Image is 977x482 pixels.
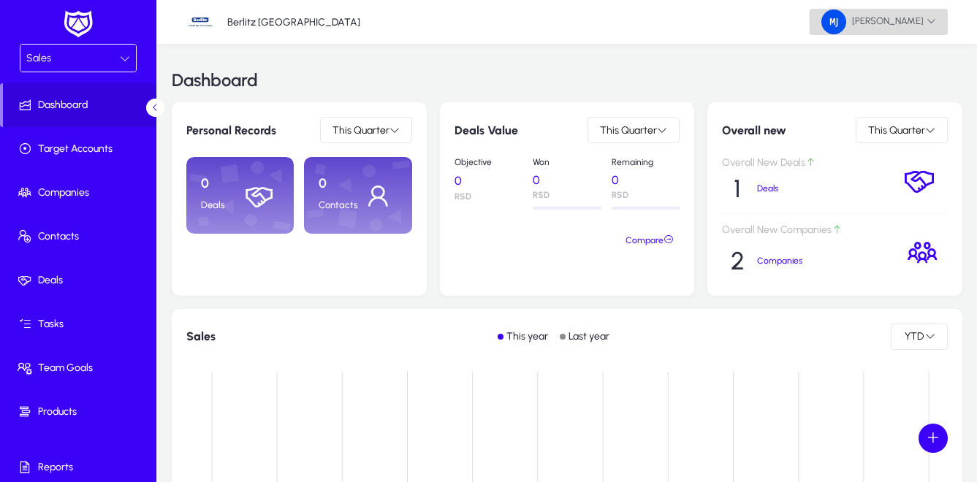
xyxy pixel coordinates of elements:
[588,117,680,143] button: This Quarter
[186,8,214,36] img: 34.jpg
[3,361,159,375] span: Team Goals
[201,176,240,192] p: 0
[722,157,886,169] p: Overall New Deals
[533,190,601,200] p: RSD
[821,9,846,34] img: 231.png
[3,273,159,288] span: Deals
[600,124,657,137] span: This Quarter
[533,157,601,167] p: Won
[186,329,216,343] h1: Sales
[3,346,159,390] a: Team Goals
[757,256,819,266] p: Companies
[332,124,389,137] span: This Quarter
[3,185,159,200] span: Companies
[3,259,159,302] a: Deals
[3,317,159,332] span: Tasks
[455,157,523,168] p: Objective
[3,460,159,475] span: Reports
[3,405,159,419] span: Products
[868,124,925,137] span: This Quarter
[3,171,159,215] a: Companies
[734,174,741,204] p: 1
[227,16,360,28] p: Berlitz [GEOGRAPHIC_DATA]
[533,173,601,187] p: 0
[856,117,948,143] button: This Quarter
[201,199,240,211] p: Deals
[3,142,159,156] span: Target Accounts
[757,183,802,194] p: Deals
[612,190,680,200] p: RSD
[620,227,680,253] button: Compare
[891,324,948,350] button: YTD
[722,224,892,237] p: Overall New Companies
[26,52,51,64] span: Sales
[626,229,674,251] span: Compare
[506,330,548,343] p: This year
[60,9,96,39] img: white-logo.png
[455,174,523,188] p: 0
[731,246,745,276] p: 2
[172,72,258,89] h3: Dashboard
[319,176,358,192] p: 0
[455,123,518,137] h6: Deals Value
[903,330,925,343] span: YTD
[3,390,159,434] a: Products
[569,330,609,343] p: Last year
[612,173,680,187] p: 0
[3,229,159,244] span: Contacts
[722,123,786,137] h6: Overall new
[3,215,159,259] a: Contacts
[810,9,948,35] button: [PERSON_NAME]
[319,199,358,211] p: Contacts
[612,157,680,167] p: Remaining
[186,123,276,137] h6: Personal Records
[320,117,412,143] button: This Quarter
[821,9,936,34] span: [PERSON_NAME]
[3,302,159,346] a: Tasks
[455,191,523,202] p: RSD
[3,98,156,112] span: Dashboard
[3,127,159,171] a: Target Accounts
